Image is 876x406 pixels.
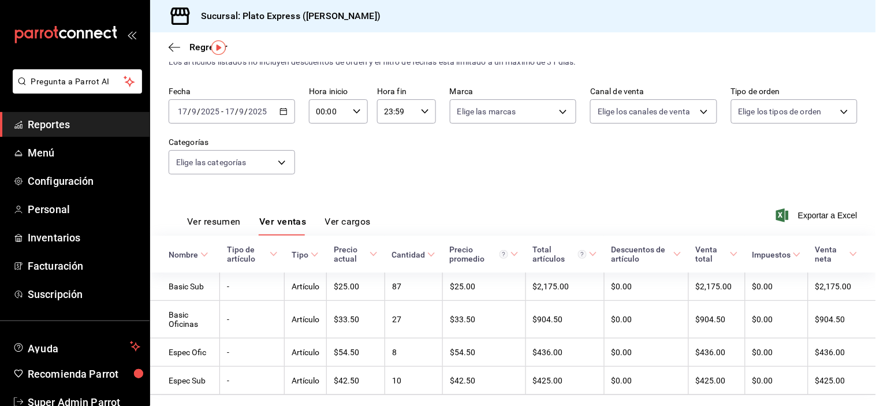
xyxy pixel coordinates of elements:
td: $25.00 [442,273,525,301]
span: Tipo [292,250,319,259]
td: 8 [385,338,442,367]
td: $904.50 [525,301,604,338]
td: $425.00 [688,367,745,395]
div: Total artículos [532,245,587,263]
td: $0.00 [745,273,808,301]
span: Descuentos de artículo [611,245,681,263]
div: Precio actual [334,245,368,263]
input: -- [225,107,235,116]
span: Pregunta a Parrot AI [31,76,124,88]
span: Suscripción [28,286,140,302]
td: 10 [385,367,442,395]
a: Pregunta a Parrot AI [8,84,142,96]
td: $436.00 [688,338,745,367]
input: ---- [200,107,220,116]
div: Cantidad [392,250,425,259]
button: Ver resumen [187,216,241,236]
td: $2,175.00 [808,273,876,301]
td: $2,175.00 [525,273,604,301]
td: $425.00 [808,367,876,395]
span: Configuración [28,173,140,189]
span: Regresar [189,42,228,53]
td: $33.50 [327,301,385,338]
td: 87 [385,273,442,301]
td: $0.00 [745,367,808,395]
span: Elige las marcas [457,106,516,117]
td: $54.50 [442,338,525,367]
span: / [197,107,200,116]
td: Artículo [285,338,327,367]
div: navigation tabs [187,216,371,236]
span: Recomienda Parrot [28,366,140,382]
label: Fecha [169,88,295,96]
span: Reportes [28,117,140,132]
span: Ayuda [28,340,125,353]
td: Artículo [285,273,327,301]
span: Elige los tipos de orden [739,106,822,117]
div: Nombre [169,250,198,259]
input: -- [191,107,197,116]
span: Exportar a Excel [778,208,858,222]
span: / [188,107,191,116]
td: - [220,367,285,395]
input: -- [177,107,188,116]
svg: Precio promedio = Total artículos / cantidad [499,250,508,259]
span: Cantidad [392,250,435,259]
td: Espec Ofic [150,338,220,367]
td: $25.00 [327,273,385,301]
span: Precio actual [334,245,378,263]
div: Impuestos [752,250,791,259]
span: Elige los canales de venta [598,106,690,117]
svg: El total artículos considera cambios de precios en los artículos así como costos adicionales por ... [578,250,587,259]
span: Impuestos [752,250,801,259]
td: $42.50 [327,367,385,395]
td: Basic Sub [150,273,220,301]
td: 27 [385,301,442,338]
span: Menú [28,145,140,161]
span: Precio promedio [449,245,519,263]
td: Artículo [285,301,327,338]
span: Nombre [169,250,208,259]
div: Precio promedio [449,245,508,263]
td: Artículo [285,367,327,395]
label: Hora inicio [309,88,368,96]
span: Facturación [28,258,140,274]
td: $425.00 [525,367,604,395]
td: $2,175.00 [688,273,745,301]
span: - [221,107,223,116]
button: Ver ventas [259,216,307,236]
label: Canal de venta [590,88,717,96]
label: Tipo de orden [731,88,858,96]
span: Venta total [695,245,738,263]
button: Regresar [169,42,228,53]
td: $436.00 [808,338,876,367]
td: $33.50 [442,301,525,338]
input: ---- [248,107,268,116]
div: Tipo [292,250,308,259]
td: $0.00 [604,273,688,301]
td: $54.50 [327,338,385,367]
label: Marca [450,88,576,96]
td: - [220,338,285,367]
td: $0.00 [745,338,808,367]
td: $0.00 [604,367,688,395]
td: Basic Oficinas [150,301,220,338]
button: Tooltip marker [211,40,226,55]
span: / [235,107,238,116]
div: Tipo de artículo [227,245,267,263]
span: Elige las categorías [176,157,247,168]
span: Inventarios [28,230,140,245]
span: Tipo de artículo [227,245,278,263]
td: Espec Sub [150,367,220,395]
button: open_drawer_menu [127,30,136,39]
h3: Sucursal: Plato Express ([PERSON_NAME]) [192,9,381,23]
td: $42.50 [442,367,525,395]
div: Venta total [695,245,728,263]
td: $0.00 [604,338,688,367]
td: $436.00 [525,338,604,367]
td: - [220,301,285,338]
td: $0.00 [604,301,688,338]
span: Total artículos [532,245,597,263]
td: $0.00 [745,301,808,338]
button: Ver cargos [325,216,371,236]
